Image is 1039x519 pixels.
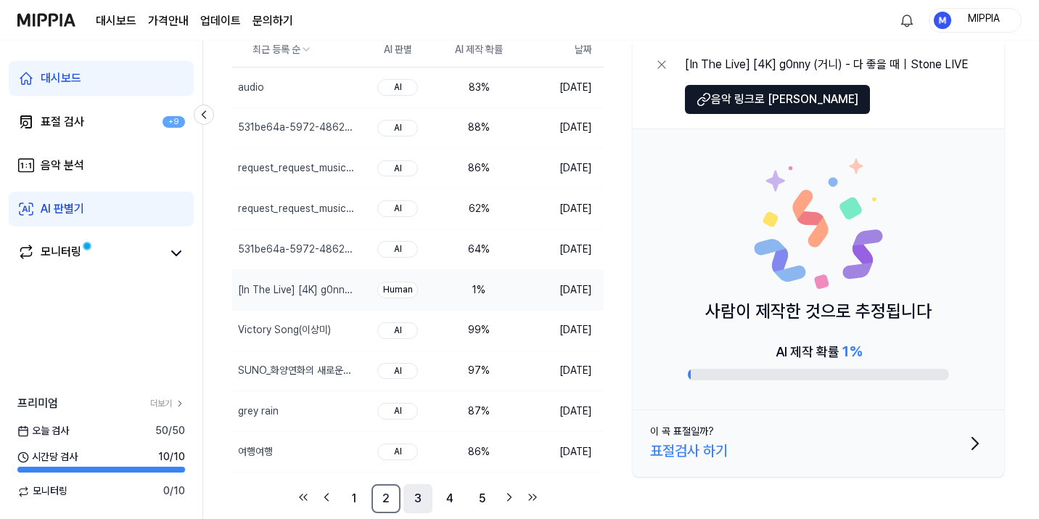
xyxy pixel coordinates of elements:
a: 음악 링크로 [PERSON_NAME] [685,96,870,110]
a: 3 [403,484,432,513]
a: 대시보드 [96,12,136,30]
img: Human [753,158,884,289]
div: Victory Song(이상미) [238,323,331,338]
div: 64 % [450,242,508,257]
div: [In The Live] [4K] g0nny (거니) - 다 좋을 때｜Stone LIVE [238,283,354,298]
div: request_request_music_107079_music_id_9. 권O은(헌신과 용기 정의로운 해양경찰) [238,161,354,176]
button: profileMIPPIA [929,8,1022,33]
div: 1 % [450,283,508,298]
p: 사람이 제작한 것으로 추정됩니다 [705,298,932,325]
span: 모니터링 [17,484,67,499]
a: 4 [435,484,464,513]
td: [DATE] [519,391,604,432]
span: 음악 링크로 [PERSON_NAME] [711,91,858,108]
div: AI [377,322,418,339]
th: AI 판별 [357,33,438,68]
a: 대시보드 [9,61,194,96]
td: [DATE] [519,229,604,270]
td: [DATE] [519,351,604,391]
a: Go to last page [522,487,543,507]
button: 음악 링크로 [PERSON_NAME] [685,85,870,114]
td: [DATE] [519,310,604,351]
div: audio [238,81,264,95]
span: 프리미엄 [17,395,58,412]
td: [DATE] [519,432,604,473]
th: AI 제작 확률 [438,33,519,68]
a: 문의하기 [252,12,293,30]
span: 시간당 검사 [17,450,78,465]
div: AI [377,120,418,136]
nav: pagination [232,484,604,513]
a: 더보기 [150,398,185,410]
div: 87 % [450,404,508,419]
a: 모니터링 [17,243,162,263]
div: 이 곡 표절일까? [650,425,714,439]
th: 날짜 [519,33,604,68]
div: AI [377,403,418,420]
td: [DATE] [519,68,604,108]
div: 음악 분석 [41,157,84,174]
button: 가격안내 [148,12,189,30]
a: Go to first page [293,487,313,507]
div: 86 % [450,445,508,459]
span: 오늘 검사 [17,424,69,438]
td: [DATE] [519,107,604,148]
span: 10 / 10 [158,450,185,465]
div: 62 % [450,202,508,216]
div: 88 % [450,120,508,135]
div: AI 제작 확률 [776,340,862,363]
div: SUNO_화양연화의 새로운 꿈 [238,364,354,378]
img: 알림 [898,12,916,29]
div: 모니터링 [41,243,81,263]
div: AI 판별기 [41,200,84,218]
div: 86 % [450,161,508,176]
div: AI [377,79,418,96]
button: 이 곡 표절일까?표절검사 하기 [633,410,1004,477]
div: 531be64a-5972-4862-a99e-9ec25d_temp_9. 권O은(헌신과 용기 정의로운 해양경찰) [238,120,354,135]
a: Go to previous page [316,487,337,507]
span: 1 % [842,343,862,360]
span: 0 / 10 [163,484,185,499]
div: grey rain [238,404,279,419]
img: profile [934,12,951,29]
div: AI [377,241,418,258]
div: 표절 검사 [41,113,84,131]
a: 2 [371,484,401,513]
div: 표절검사 하기 [650,439,728,462]
a: Go to next page [499,487,519,507]
a: AI 판별기 [9,192,194,226]
a: 5 [467,484,496,513]
div: MIPPIA [956,12,1012,28]
div: AI [377,444,418,460]
div: 여행여행 [238,445,273,459]
div: 대시보드 [41,70,81,87]
div: 99 % [450,323,508,338]
div: AI [377,160,418,177]
td: [DATE] [519,189,604,229]
div: AI [377,363,418,380]
a: 1 [340,484,369,513]
a: 음악 분석 [9,148,194,183]
div: AI [377,200,418,217]
span: 50 / 50 [155,424,185,438]
td: [DATE] [519,270,604,311]
td: [DATE] [519,148,604,189]
div: Human [377,282,418,298]
a: 표절 검사+9 [9,105,194,139]
div: 83 % [450,81,508,95]
div: 531be64a-5972-4862-a99e-9ec25d_temp_9. 권O은(헌신과 용기 정의로운 해양경찰) [238,242,354,257]
a: 업데이트 [200,12,241,30]
div: 97 % [450,364,508,378]
div: [In The Live] [4K] g0nny (거니) - 다 좋을 때｜Stone LIVE [685,56,969,73]
div: request_request_music_107079_music_id_9. 권O은(헌신과 용기 정의로운 해양경찰) [238,202,354,216]
div: +9 [163,116,185,128]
